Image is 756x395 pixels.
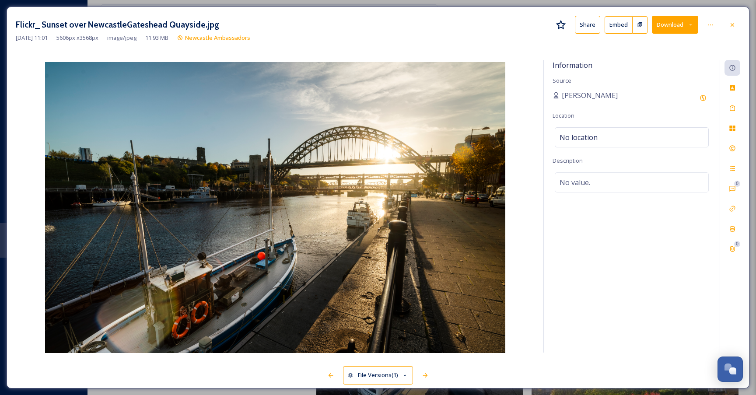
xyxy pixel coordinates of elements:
[107,34,136,42] span: image/jpeg
[734,241,740,247] div: 0
[16,18,219,31] h3: Flickr_ Sunset over NewcastleGateshead Quayside.jpg
[652,16,698,34] button: Download
[56,34,98,42] span: 5606 px x 3568 px
[734,181,740,187] div: 0
[553,77,571,84] span: Source
[575,16,600,34] button: Share
[553,60,592,70] span: Information
[562,90,618,101] span: [PERSON_NAME]
[185,34,250,42] span: Newcastle Ambassadors
[343,366,413,384] button: File Versions(1)
[553,112,574,119] span: Location
[560,177,590,188] span: No value.
[16,62,535,355] img: Flickr_%20Sunset%20over%20NewcastleGateshead%20Quayside.jpg
[605,16,633,34] button: Embed
[717,357,743,382] button: Open Chat
[560,132,598,143] span: No location
[553,157,583,164] span: Description
[145,34,168,42] span: 11.93 MB
[16,34,48,42] span: [DATE] 11:01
